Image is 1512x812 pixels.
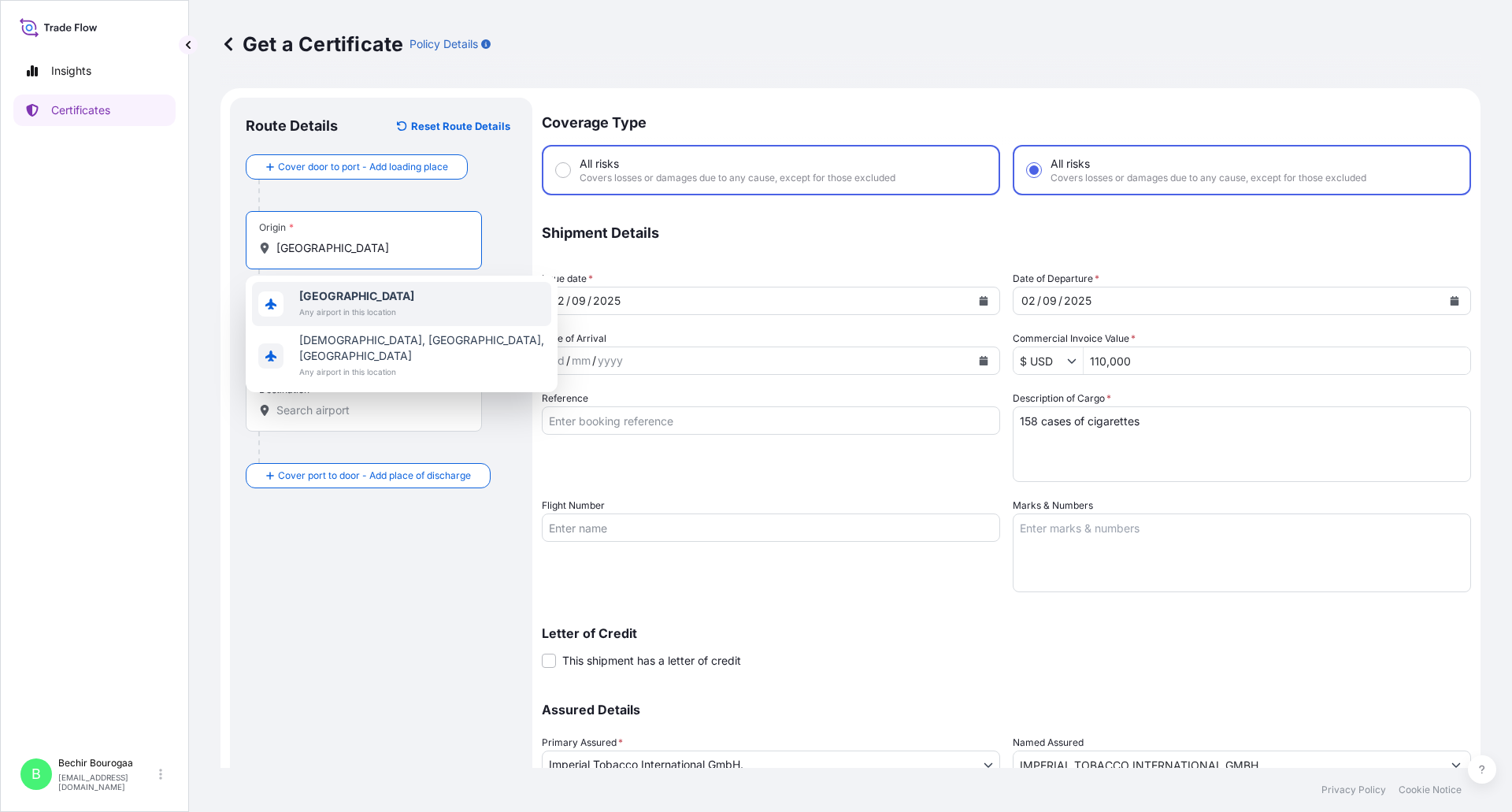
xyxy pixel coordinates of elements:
p: Privacy Policy [1321,784,1386,796]
span: Date of Departure [1013,271,1099,287]
b: [GEOGRAPHIC_DATA] [299,289,414,302]
div: year, [596,351,624,370]
span: B [31,766,41,782]
div: / [1037,291,1041,310]
span: Covers losses or damages due to any cause, except for those excluded [1051,172,1366,184]
label: Named Assured [1013,735,1084,751]
div: month, [570,291,587,310]
p: Letter of Credit [542,627,1471,640]
input: Origin [276,240,462,256]
input: Destination [276,402,462,418]
div: day, [1020,291,1037,310]
span: Covers losses or damages due to any cause, except for those excluded [580,172,895,184]
p: Assured Details [542,703,1471,716]
div: day, [549,291,566,310]
button: Calendar [971,348,996,373]
span: Cover door to port - Add loading place [278,159,448,175]
p: Insights [51,63,91,79]
span: Cover port to door - Add place of discharge [278,468,471,484]
button: Calendar [971,288,996,313]
p: Coverage Type [542,98,1471,145]
p: Reset Route Details [411,118,510,134]
div: / [1058,291,1062,310]
button: Show suggestions [1442,751,1470,779]
span: This shipment has a letter of credit [562,653,741,669]
div: month, [1041,291,1058,310]
label: Flight Number [542,498,605,514]
div: day, [549,351,566,370]
div: month, [570,351,592,370]
div: / [566,291,570,310]
p: Shipment Details [542,211,1471,255]
span: Date of Arrival [542,331,606,347]
p: Cookie Notice [1399,784,1462,796]
input: Commercial Invoice Value [1014,347,1067,375]
div: / [592,351,596,370]
input: Enter name [542,514,1000,542]
div: year, [591,291,622,310]
span: Issue date [542,271,593,287]
div: Origin [259,221,294,234]
label: Description of Cargo [1013,391,1111,406]
span: [DEMOGRAPHIC_DATA], [GEOGRAPHIC_DATA], [GEOGRAPHIC_DATA] [299,332,545,364]
label: Marks & Numbers [1013,498,1093,514]
button: Show suggestions [1067,353,1083,369]
span: Primary Assured [542,735,623,751]
span: All risks [1051,156,1090,172]
p: Policy Details [409,36,478,52]
input: Enter amount [1084,347,1470,375]
span: Any airport in this location [299,364,545,380]
div: / [587,291,591,310]
label: Commercial Invoice Value [1013,331,1136,347]
span: Imperial Tobacco International GmbH. [549,757,743,773]
p: Get a Certificate [220,32,403,57]
p: [EMAIL_ADDRESS][DOMAIN_NAME] [58,773,156,792]
input: Assured Name [1014,751,1442,779]
input: Enter booking reference [542,406,1000,435]
label: Reference [542,391,588,406]
p: Bechir Bourogaa [58,757,156,769]
span: Any airport in this location [299,304,414,320]
textarea: 158 cases of cigarettes [1013,406,1471,482]
p: Route Details [246,117,338,135]
div: year, [1062,291,1093,310]
span: All risks [580,156,619,172]
div: Show suggestions [246,276,558,392]
p: Certificates [51,102,110,118]
button: Calendar [1442,288,1467,313]
div: / [566,351,570,370]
